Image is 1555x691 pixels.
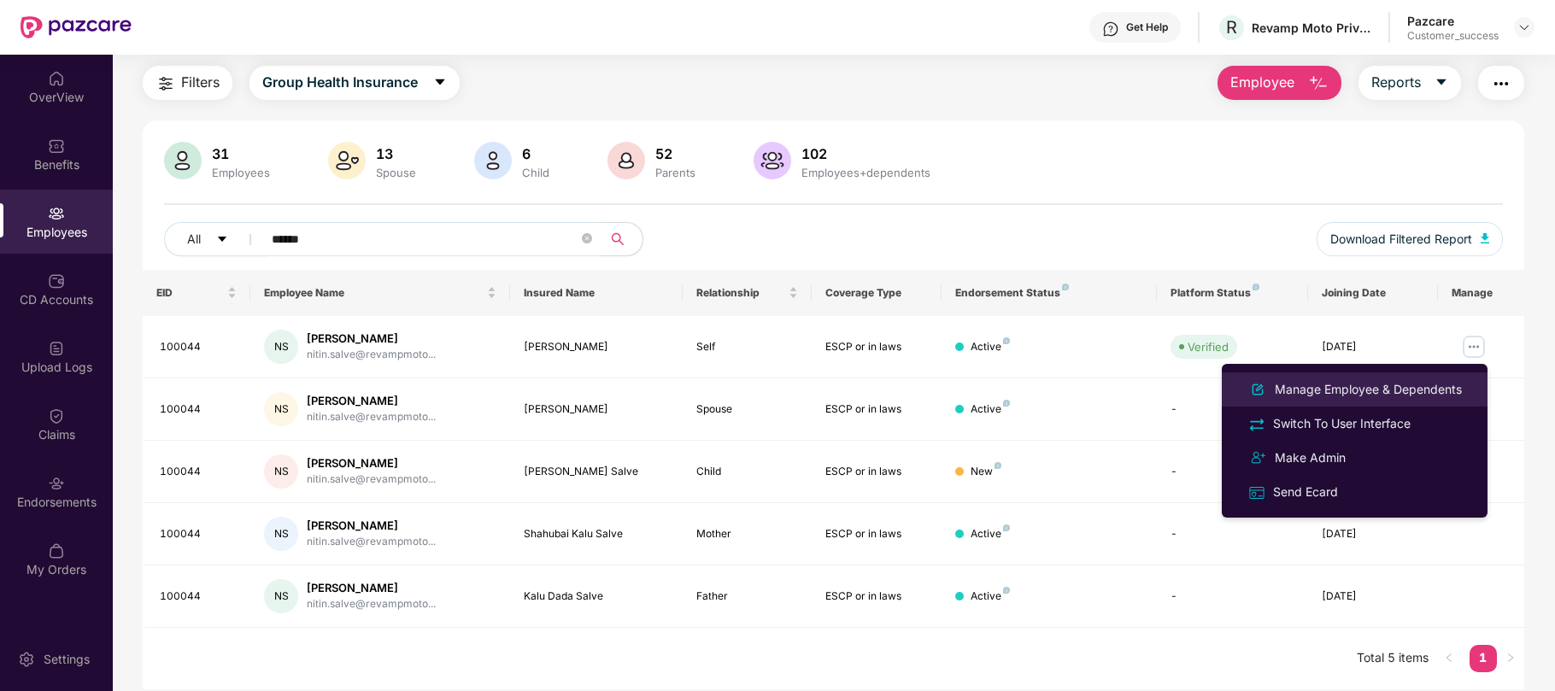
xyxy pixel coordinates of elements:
[1505,653,1516,663] span: right
[524,589,669,605] div: Kalu Dada Salve
[264,330,298,364] div: NS
[187,230,201,249] span: All
[48,70,65,87] img: svg+xml;base64,PHN2ZyBpZD0iSG9tZSIgeG1sbnM9Imh0dHA6Ly93d3cudzMub3JnLzIwMDAvc3ZnIiB3aWR0aD0iMjAiIG...
[208,166,273,179] div: Employees
[1407,13,1499,29] div: Pazcare
[160,526,237,542] div: 100044
[1247,415,1266,434] img: svg+xml;base64,PHN2ZyB4bWxucz0iaHR0cDovL3d3dy53My5vcmcvMjAwMC9zdmciIHdpZHRoPSIyNCIgaGVpZ2h0PSIyNC...
[971,464,1001,480] div: New
[1126,20,1168,34] div: Get Help
[1157,378,1308,441] td: -
[601,232,634,246] span: search
[1358,66,1461,100] button: Reportscaret-down
[696,286,786,300] span: Relationship
[160,339,237,355] div: 100044
[1330,230,1472,249] span: Download Filtered Report
[48,340,65,357] img: svg+xml;base64,PHN2ZyBpZD0iVXBsb2FkX0xvZ3MiIGRhdGEtbmFtZT0iVXBsb2FkIExvZ3MiIHhtbG5zPSJodHRwOi8vd3...
[582,233,592,243] span: close-circle
[433,75,447,91] span: caret-down
[143,270,250,316] th: EID
[216,233,228,247] span: caret-down
[519,166,553,179] div: Child
[1062,284,1069,290] img: svg+xml;base64,PHN2ZyB4bWxucz0iaHR0cDovL3d3dy53My5vcmcvMjAwMC9zdmciIHdpZHRoPSI4IiBoZWlnaHQ9IjgiIH...
[524,464,669,480] div: [PERSON_NAME] Salve
[307,580,436,596] div: [PERSON_NAME]
[208,145,273,162] div: 31
[971,589,1010,605] div: Active
[48,407,65,425] img: svg+xml;base64,PHN2ZyBpZD0iQ2xhaW0iIHhtbG5zPSJodHRwOi8vd3d3LnczLm9yZy8yMDAwL3N2ZyIgd2lkdGg9IjIwIi...
[1226,17,1237,38] span: R
[652,166,699,179] div: Parents
[955,286,1144,300] div: Endorsement Status
[798,166,934,179] div: Employees+dependents
[582,231,592,248] span: close-circle
[249,66,460,100] button: Group Health Insurancecaret-down
[1470,645,1497,672] li: 1
[264,454,298,489] div: NS
[1247,483,1266,502] img: svg+xml;base64,PHN2ZyB4bWxucz0iaHR0cDovL3d3dy53My5vcmcvMjAwMC9zdmciIHdpZHRoPSIxNiIgaGVpZ2h0PSIxNi...
[1317,222,1503,256] button: Download Filtered Report
[250,270,509,316] th: Employee Name
[1444,653,1454,663] span: left
[307,518,436,534] div: [PERSON_NAME]
[1271,380,1465,399] div: Manage Employee & Dependents
[1460,333,1488,360] img: manageButton
[1407,29,1499,43] div: Customer_success
[1497,645,1524,672] button: right
[1435,645,1463,672] button: left
[696,589,799,605] div: Father
[48,475,65,492] img: svg+xml;base64,PHN2ZyBpZD0iRW5kb3JzZW1lbnRzIiB4bWxucz0iaHR0cDovL3d3dy53My5vcmcvMjAwMC9zdmciIHdpZH...
[48,205,65,222] img: svg+xml;base64,PHN2ZyBpZD0iRW1wbG95ZWVzIiB4bWxucz0iaHR0cDovL3d3dy53My5vcmcvMjAwMC9zdmciIHdpZHRoPS...
[160,401,237,418] div: 100044
[995,462,1001,469] img: svg+xml;base64,PHN2ZyB4bWxucz0iaHR0cDovL3d3dy53My5vcmcvMjAwMC9zdmciIHdpZHRoPSI4IiBoZWlnaHQ9IjgiIH...
[519,145,553,162] div: 6
[181,72,220,93] span: Filters
[1253,284,1259,290] img: svg+xml;base64,PHN2ZyB4bWxucz0iaHR0cDovL3d3dy53My5vcmcvMjAwMC9zdmciIHdpZHRoPSI4IiBoZWlnaHQ9IjgiIH...
[307,455,436,471] div: [PERSON_NAME]
[1003,524,1010,531] img: svg+xml;base64,PHN2ZyB4bWxucz0iaHR0cDovL3d3dy53My5vcmcvMjAwMC9zdmciIHdpZHRoPSI4IiBoZWlnaHQ9IjgiIH...
[1470,645,1497,671] a: 1
[1497,645,1524,672] li: Next Page
[1308,270,1438,316] th: Joining Date
[696,339,799,355] div: Self
[156,286,224,300] span: EID
[307,534,436,550] div: nitin.salve@revampmoto...
[1003,337,1010,344] img: svg+xml;base64,PHN2ZyB4bWxucz0iaHR0cDovL3d3dy53My5vcmcvMjAwMC9zdmciIHdpZHRoPSI4IiBoZWlnaHQ9IjgiIH...
[1157,565,1308,628] td: -
[1171,286,1294,300] div: Platform Status
[1438,270,1524,316] th: Manage
[825,464,928,480] div: ESCP or in laws
[1270,483,1341,501] div: Send Ecard
[971,526,1010,542] div: Active
[48,272,65,290] img: svg+xml;base64,PHN2ZyBpZD0iQ0RfQWNjb3VudHMiIGRhdGEtbmFtZT0iQ0QgQWNjb3VudHMiIHhtbG5zPSJodHRwOi8vd3...
[1157,503,1308,565] td: -
[264,579,298,613] div: NS
[264,517,298,551] div: NS
[696,526,799,542] div: Mother
[971,401,1010,418] div: Active
[524,526,669,542] div: Shahubai Kalu Salve
[474,142,512,179] img: svg+xml;base64,PHN2ZyB4bWxucz0iaHR0cDovL3d3dy53My5vcmcvMjAwMC9zdmciIHhtbG5zOnhsaW5rPSJodHRwOi8vd3...
[264,392,298,426] div: NS
[307,347,436,363] div: nitin.salve@revampmoto...
[160,589,237,605] div: 100044
[825,589,928,605] div: ESCP or in laws
[1491,73,1511,94] img: svg+xml;base64,PHN2ZyB4bWxucz0iaHR0cDovL3d3dy53My5vcmcvMjAwMC9zdmciIHdpZHRoPSIyNCIgaGVpZ2h0PSIyNC...
[1003,400,1010,407] img: svg+xml;base64,PHN2ZyB4bWxucz0iaHR0cDovL3d3dy53My5vcmcvMjAwMC9zdmciIHdpZHRoPSI4IiBoZWlnaHQ9IjgiIH...
[1308,73,1329,94] img: svg+xml;base64,PHN2ZyB4bWxucz0iaHR0cDovL3d3dy53My5vcmcvMjAwMC9zdmciIHhtbG5zOnhsaW5rPSJodHRwOi8vd3...
[607,142,645,179] img: svg+xml;base64,PHN2ZyB4bWxucz0iaHR0cDovL3d3dy53My5vcmcvMjAwMC9zdmciIHhtbG5zOnhsaW5rPSJodHRwOi8vd3...
[825,339,928,355] div: ESCP or in laws
[160,464,237,480] div: 100044
[307,409,436,425] div: nitin.salve@revampmoto...
[524,339,669,355] div: [PERSON_NAME]
[1435,645,1463,672] li: Previous Page
[825,401,928,418] div: ESCP or in laws
[264,286,483,300] span: Employee Name
[1481,233,1489,243] img: svg+xml;base64,PHN2ZyB4bWxucz0iaHR0cDovL3d3dy53My5vcmcvMjAwMC9zdmciIHhtbG5zOnhsaW5rPSJodHRwOi8vd3...
[1271,448,1349,467] div: Make Admin
[328,142,366,179] img: svg+xml;base64,PHN2ZyB4bWxucz0iaHR0cDovL3d3dy53My5vcmcvMjAwMC9zdmciIHhtbG5zOnhsaW5rPSJodHRwOi8vd3...
[373,145,420,162] div: 13
[652,145,699,162] div: 52
[38,651,95,668] div: Settings
[1371,72,1421,93] span: Reports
